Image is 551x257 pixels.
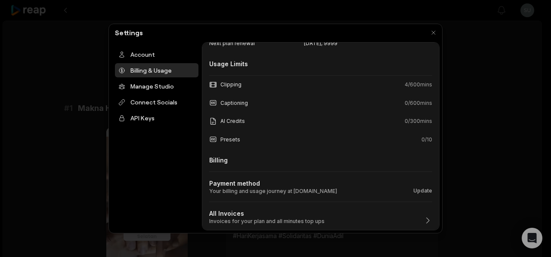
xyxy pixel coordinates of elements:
[209,117,245,125] div: AI Credits
[33,51,77,56] div: Domain Overview
[209,209,325,218] h3: All Invoices
[209,218,325,225] p: Invoices for your plan and all minutes top ups
[24,14,42,21] div: v 4.0.25
[209,99,248,107] div: Captioning
[209,156,432,165] h2: Billing
[115,95,198,109] div: Connect Socials
[209,40,282,47] span: Next plan renewal
[405,117,432,125] span: 0 / 300 mins
[111,28,146,38] h2: Settings
[86,50,93,57] img: tab_keywords_by_traffic_grey.svg
[23,50,30,57] img: tab_domain_overview_orange.svg
[209,179,337,188] h3: Payment method
[413,187,432,195] button: Update
[115,63,198,77] div: Billing & Usage
[405,99,432,107] span: 0 / 600 mins
[115,47,198,61] div: Account
[14,22,21,29] img: website_grey.svg
[285,40,357,47] span: [DATE], 9999
[115,79,198,93] div: Manage Studio
[14,14,21,21] img: logo_orange.svg
[22,22,95,29] div: Domain: [DOMAIN_NAME]
[209,188,337,195] p: Your billing and usage journey at [DOMAIN_NAME]
[209,81,241,89] div: Clipping
[95,51,145,56] div: Keywords by Traffic
[209,59,432,68] div: Usage Limits
[405,81,432,89] span: 4 / 600 mins
[421,136,432,144] span: 0 / 10
[209,135,240,144] div: Presets
[115,111,198,125] div: API Keys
